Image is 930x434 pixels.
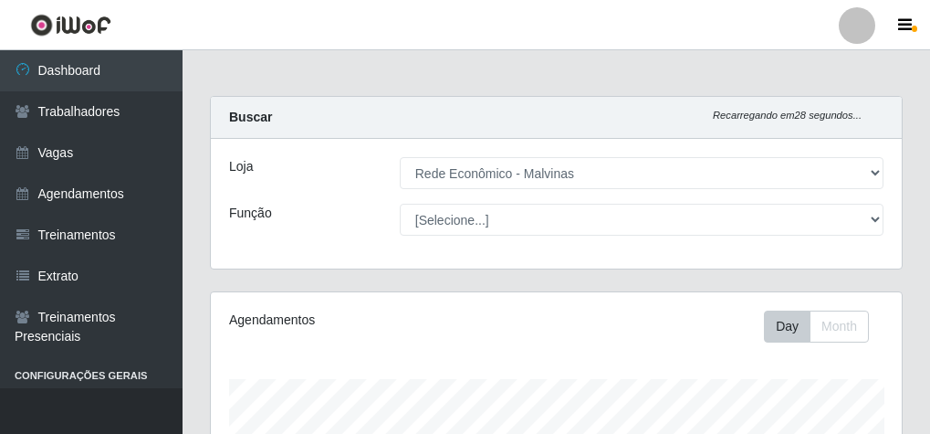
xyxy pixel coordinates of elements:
button: Month [810,311,869,343]
div: Agendamentos [229,311,486,330]
div: First group [764,311,869,343]
label: Função [229,204,272,223]
i: Recarregando em 28 segundos... [713,110,862,121]
button: Day [764,311,810,343]
div: Toolbar with button groups [764,311,883,343]
strong: Buscar [229,110,272,124]
label: Loja [229,157,253,176]
img: CoreUI Logo [30,14,111,37]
